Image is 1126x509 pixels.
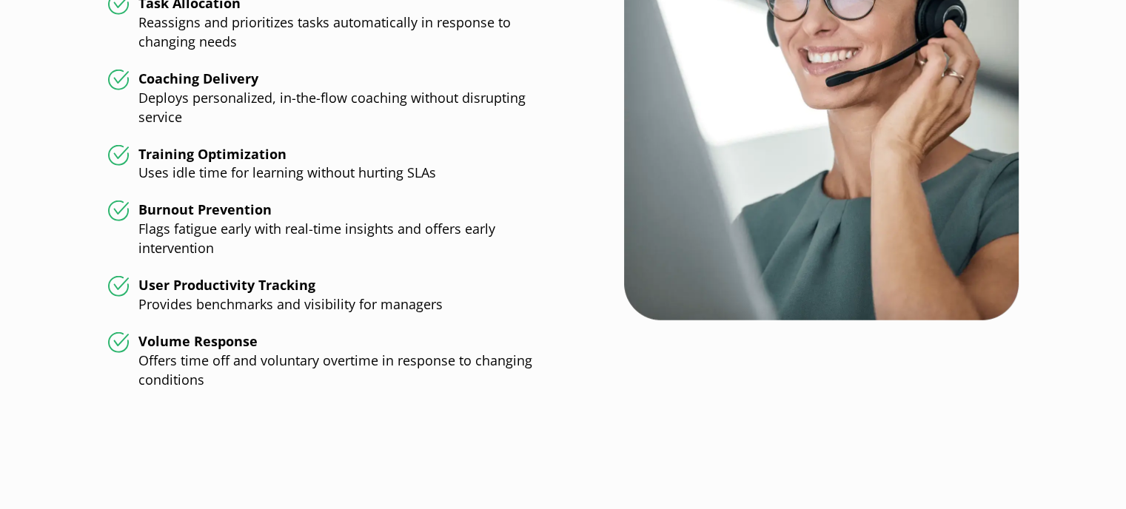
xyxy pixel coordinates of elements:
strong: Burnout Prevention [138,200,272,218]
li: Flags fatigue early with real-time insights and offers early intervention [108,200,563,258]
li: Provides benchmarks and visibility for managers [108,276,563,314]
strong: User Productivity Tracking [138,276,315,294]
li: Offers time off and voluntary overtime in response to changing conditions [108,332,563,390]
strong: Volume Response [138,332,258,350]
li: Uses idle time for learning without hurting SLAs [108,145,563,183]
li: Deploys personalized, in-the-flow coaching without disrupting service [108,70,563,127]
strong: Training Optimization [138,145,286,163]
strong: Coaching Delivery [138,70,258,87]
